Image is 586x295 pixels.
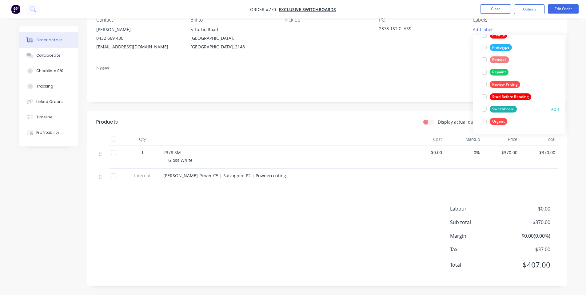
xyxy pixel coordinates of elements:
[96,65,558,71] div: Notes
[19,63,78,79] button: Checklists 0/0
[490,44,512,51] div: Prototype
[490,93,531,100] div: Stud Before Bending
[379,17,463,23] div: PO
[522,149,555,156] span: $370.00
[36,68,63,74] div: Checklists 0/0
[96,118,118,126] div: Products
[36,84,53,89] div: Tracking
[279,6,336,12] a: Exclusive Switchboards
[490,81,520,88] div: Review Pricing
[96,17,181,23] div: Contact
[504,219,550,226] span: $370.00
[490,106,517,113] div: Switchboard
[19,79,78,94] button: Tracking
[490,32,507,39] div: Priority
[190,25,275,51] div: 5 Turbo Road[GEOGRAPHIC_DATA], [GEOGRAPHIC_DATA], 2148
[548,4,579,14] button: Edit Order
[504,259,550,270] span: $407.00
[124,133,161,145] div: Qty
[36,37,62,43] div: Order details
[450,232,505,240] span: Margin
[450,246,505,253] span: Tax
[479,31,510,39] button: Priority
[479,80,523,89] button: Review Pricing
[438,119,489,125] label: Display actual quantities
[551,106,559,113] button: edit
[285,17,369,23] div: Pick up
[407,133,445,145] div: Cost
[163,150,181,155] span: 2378 SM
[479,55,512,64] button: Remake
[504,232,550,240] span: $0.00 ( 0.00 %)
[190,17,275,23] div: Bill to
[479,68,511,76] button: Repaint
[96,25,181,51] div: [PERSON_NAME]0432 669 430[EMAIL_ADDRESS][DOMAIN_NAME]
[479,43,514,52] button: Prototype
[479,92,534,101] button: Stud Before Bending
[504,246,550,253] span: $37.00
[485,149,518,156] span: $370.00
[473,17,557,23] div: Labels
[450,261,505,268] span: Total
[379,25,456,34] div: 2378 1ST CLASS
[36,114,53,120] div: Timeline
[447,149,480,156] span: 0%
[96,34,181,43] div: 0432 669 430
[96,43,181,51] div: [EMAIL_ADDRESS][DOMAIN_NAME]
[163,173,286,178] span: [PERSON_NAME]-Power C5 | Salvagnini P2 | Powdercoating
[480,4,511,14] button: Close
[450,205,505,212] span: Labour
[19,48,78,63] button: Collaborate
[514,4,545,14] button: Options
[190,34,275,51] div: [GEOGRAPHIC_DATA], [GEOGRAPHIC_DATA], 2148
[11,5,20,14] img: Factory
[409,149,442,156] span: $0.00
[250,6,279,12] span: Order #770 -
[19,125,78,140] button: Profitability
[141,149,144,156] span: 1
[482,133,520,145] div: Price
[19,32,78,48] button: Order details
[479,117,510,126] button: Urgent
[36,53,61,58] div: Collaborate
[450,219,505,226] span: Sub total
[19,94,78,109] button: Linked Orders
[479,105,519,113] button: Switchboard
[490,69,508,76] div: Repaint
[36,130,59,135] div: Profitability
[96,25,181,34] div: [PERSON_NAME]
[520,133,558,145] div: Total
[444,133,482,145] div: Markup
[19,109,78,125] button: Timeline
[504,205,550,212] span: $0.00
[168,157,193,163] span: Gloss White
[36,99,63,104] div: Linked Orders
[490,56,509,63] div: Remake
[470,25,498,34] button: Add labels
[190,25,275,34] div: 5 Turbo Road
[126,172,158,179] span: Internal
[490,118,507,125] div: Urgent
